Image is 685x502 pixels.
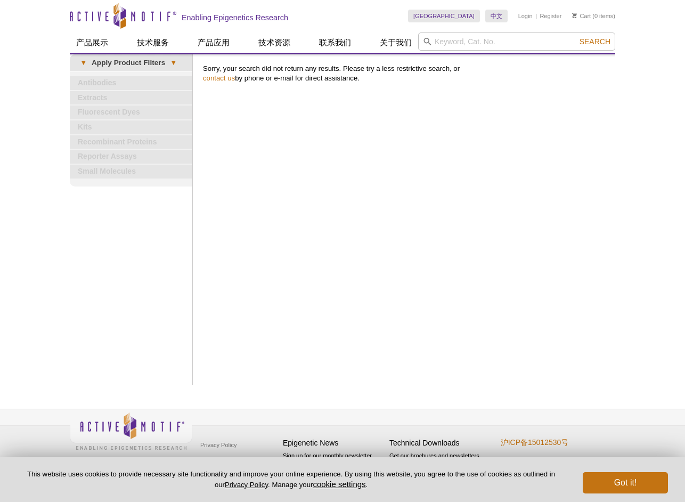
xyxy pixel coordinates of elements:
[418,33,615,51] input: Keyword, Cat. No.
[572,10,615,22] li: (0 items)
[576,37,614,46] button: Search
[535,10,537,22] li: |
[572,12,591,20] a: Cart
[540,12,561,20] a: Register
[70,33,115,53] a: 产品展示
[70,76,192,90] a: Antibodies
[389,451,491,479] p: Get our brochures and newsletters, or request them by mail.
[165,58,182,68] span: ▾
[485,10,508,22] a: 中文
[501,438,569,447] a: 沪ICP备15012530号
[70,106,192,119] a: Fluorescent Dyes
[131,33,175,53] a: 技术服务
[583,472,668,493] button: Got it!
[203,64,610,83] p: Sorry, your search did not return any results. Please try a less restrictive search, or by phone ...
[198,437,239,453] a: Privacy Policy
[75,58,92,68] span: ▾
[283,451,384,488] p: Sign up for our monthly newsletter highlighting recent publications in the field of epigenetics.
[203,74,235,82] a: contact us
[70,150,192,164] a: Reporter Assays
[313,33,357,53] a: 联系我们
[373,33,418,53] a: 关于我们
[252,33,297,53] a: 技术资源
[518,12,533,20] a: Login
[572,13,577,18] img: Your Cart
[70,91,192,105] a: Extracts
[70,409,192,452] img: Active Motif,
[225,481,268,489] a: Privacy Policy
[70,120,192,134] a: Kits
[70,135,192,149] a: Recombinant Proteins
[389,439,491,448] h4: Technical Downloads
[191,33,236,53] a: 产品应用
[17,469,565,490] p: This website uses cookies to provide necessary site functionality and improve your online experie...
[580,37,610,46] span: Search
[182,13,288,22] h2: Enabling Epigenetics Research
[408,10,480,22] a: [GEOGRAPHIC_DATA]
[283,439,384,448] h4: Epigenetic News
[198,453,254,469] a: Terms & Conditions
[70,54,192,71] a: ▾Apply Product Filters▾
[313,480,365,489] button: cookie settings
[70,165,192,179] a: Small Molecules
